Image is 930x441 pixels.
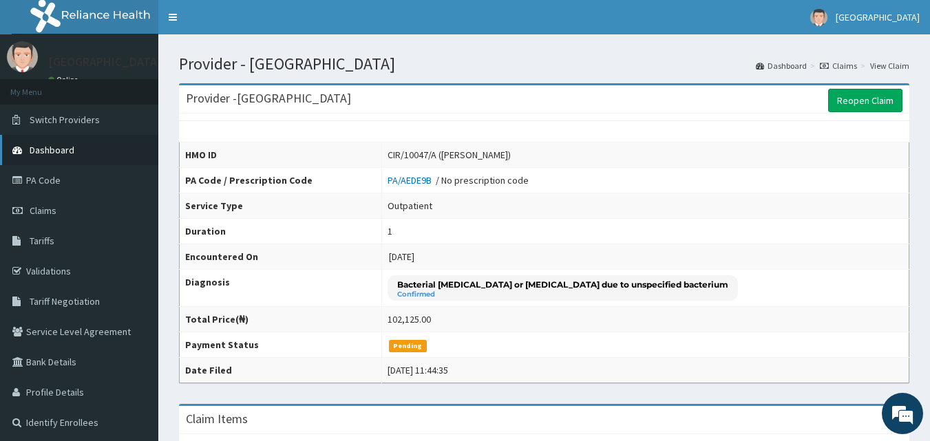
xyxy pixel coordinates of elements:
[226,7,259,40] div: Minimize live chat window
[388,363,448,377] div: [DATE] 11:44:35
[828,89,902,112] a: Reopen Claim
[820,60,857,72] a: Claims
[388,173,529,187] div: / No prescription code
[180,332,382,358] th: Payment Status
[388,199,432,213] div: Outpatient
[180,270,382,307] th: Diagnosis
[870,60,909,72] a: View Claim
[388,174,436,186] a: PA/AEDE9B
[810,9,827,26] img: User Image
[389,250,414,263] span: [DATE]
[25,69,56,103] img: d_794563401_company_1708531726252_794563401
[186,413,248,425] h3: Claim Items
[388,224,392,238] div: 1
[30,144,74,156] span: Dashboard
[30,114,100,126] span: Switch Providers
[30,295,100,308] span: Tariff Negotiation
[388,312,431,326] div: 102,125.00
[180,358,382,383] th: Date Filed
[389,340,427,352] span: Pending
[30,204,56,217] span: Claims
[80,133,190,272] span: We're online!
[180,244,382,270] th: Encountered On
[388,148,511,162] div: CIR/10047/A ([PERSON_NAME])
[180,142,382,168] th: HMO ID
[180,193,382,219] th: Service Type
[48,56,162,68] p: [GEOGRAPHIC_DATA]
[179,55,909,73] h1: Provider - [GEOGRAPHIC_DATA]
[836,11,920,23] span: [GEOGRAPHIC_DATA]
[756,60,807,72] a: Dashboard
[180,219,382,244] th: Duration
[180,168,382,193] th: PA Code / Prescription Code
[186,92,351,105] h3: Provider - [GEOGRAPHIC_DATA]
[7,41,38,72] img: User Image
[7,294,262,343] textarea: Type your message and hit 'Enter'
[48,75,81,85] a: Online
[397,291,728,298] small: Confirmed
[397,279,728,290] p: Bacterial [MEDICAL_DATA] or [MEDICAL_DATA] due to unspecified bacterium
[72,77,231,95] div: Chat with us now
[180,307,382,332] th: Total Price(₦)
[30,235,54,247] span: Tariffs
